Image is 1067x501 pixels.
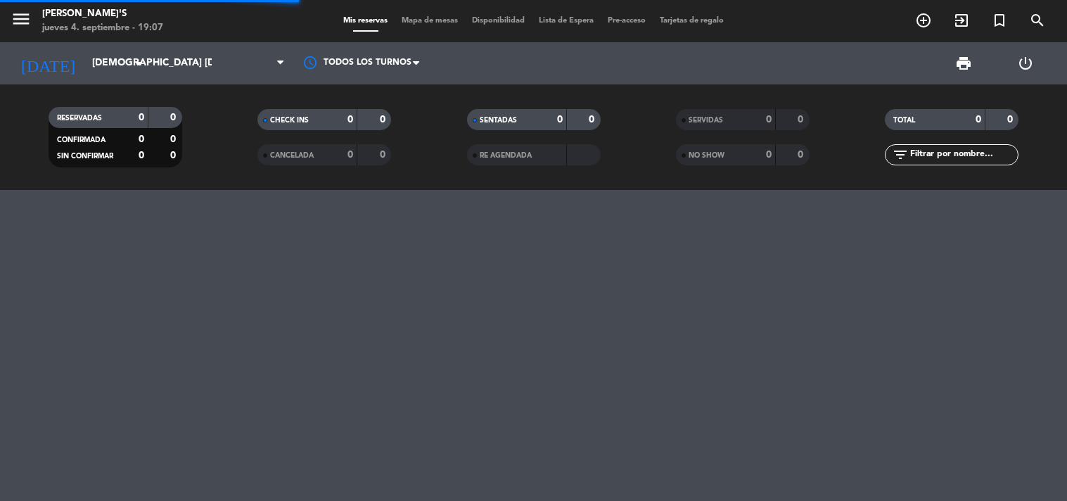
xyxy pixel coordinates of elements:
i: power_settings_new [1017,55,1034,72]
div: jueves 4. septiembre - 19:07 [42,21,163,35]
i: turned_in_not [991,12,1008,29]
strong: 0 [380,115,388,125]
input: Filtrar por nombre... [909,147,1018,163]
i: arrow_drop_down [131,55,148,72]
i: search [1029,12,1046,29]
strong: 0 [766,150,772,160]
span: Disponibilidad [465,17,532,25]
i: menu [11,8,32,30]
strong: 0 [347,115,353,125]
i: add_circle_outline [915,12,932,29]
strong: 0 [589,115,597,125]
button: menu [11,8,32,34]
i: filter_list [892,146,909,163]
strong: 0 [139,113,144,122]
span: Mis reservas [336,17,395,25]
span: SENTADAS [480,117,517,124]
span: TOTAL [893,117,915,124]
span: Mapa de mesas [395,17,465,25]
strong: 0 [170,151,179,160]
strong: 0 [170,134,179,144]
span: Lista de Espera [532,17,601,25]
strong: 0 [976,115,981,125]
span: CONFIRMADA [57,137,106,144]
span: NO SHOW [689,152,724,159]
strong: 0 [380,150,388,160]
span: print [955,55,972,72]
span: RESERVADAS [57,115,102,122]
span: Pre-acceso [601,17,653,25]
div: LOG OUT [995,42,1056,84]
span: CHECK INS [270,117,309,124]
div: [PERSON_NAME]'s [42,7,163,21]
strong: 0 [347,150,353,160]
strong: 0 [170,113,179,122]
span: RE AGENDADA [480,152,532,159]
span: SERVIDAS [689,117,723,124]
span: Tarjetas de regalo [653,17,731,25]
span: SIN CONFIRMAR [57,153,113,160]
strong: 0 [798,150,806,160]
strong: 0 [766,115,772,125]
span: CANCELADA [270,152,314,159]
i: exit_to_app [953,12,970,29]
strong: 0 [1007,115,1016,125]
strong: 0 [798,115,806,125]
strong: 0 [139,134,144,144]
strong: 0 [557,115,563,125]
i: [DATE] [11,48,85,79]
strong: 0 [139,151,144,160]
